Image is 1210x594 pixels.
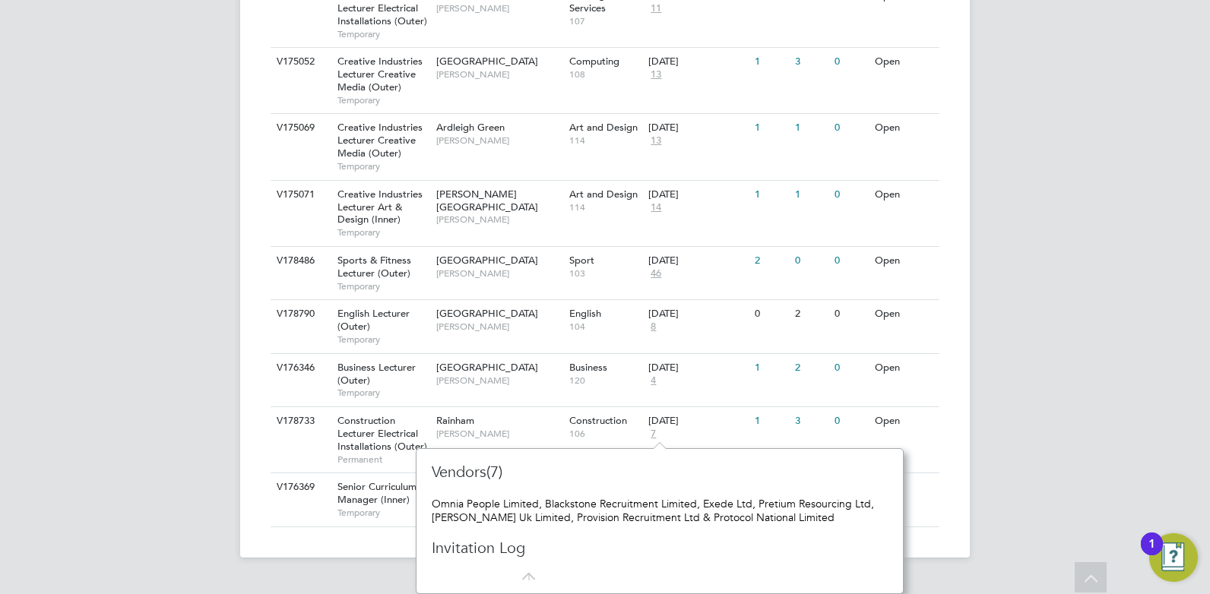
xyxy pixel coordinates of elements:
[337,280,429,292] span: Temporary
[751,48,790,76] div: 1
[273,48,326,76] div: V175052
[831,407,870,435] div: 0
[831,247,870,275] div: 0
[648,267,664,280] span: 46
[436,134,562,147] span: [PERSON_NAME]
[791,181,831,209] div: 1
[436,188,538,213] span: [PERSON_NAME][GEOGRAPHIC_DATA]
[648,55,747,68] div: [DATE]
[436,307,538,320] span: [GEOGRAPHIC_DATA]
[751,181,790,209] div: 1
[648,68,664,81] span: 13
[648,2,664,15] span: 11
[337,55,423,93] span: Creative Industries Lecturer Creative Media (Outer)
[569,15,641,27] span: 107
[1149,533,1198,582] button: Open Resource Center, 1 new notification
[569,414,627,427] span: Construction
[791,407,831,435] div: 3
[273,181,326,209] div: V175071
[337,361,416,387] span: Business Lecturer (Outer)
[569,55,619,68] span: Computing
[648,254,747,267] div: [DATE]
[791,247,831,275] div: 0
[831,114,870,142] div: 0
[436,321,562,333] span: [PERSON_NAME]
[569,361,607,374] span: Business
[569,254,594,267] span: Sport
[831,48,870,76] div: 0
[871,407,937,435] div: Open
[436,361,538,374] span: [GEOGRAPHIC_DATA]
[871,354,937,382] div: Open
[648,374,658,387] span: 4
[273,407,326,435] div: V178733
[569,307,601,320] span: English
[569,374,641,387] span: 120
[436,374,562,387] span: [PERSON_NAME]
[648,428,658,441] span: 7
[751,354,790,382] div: 1
[648,308,747,321] div: [DATE]
[648,321,658,333] span: 8
[337,160,429,172] span: Temporary
[569,134,641,147] span: 114
[831,354,870,382] div: 0
[871,48,937,76] div: Open
[569,121,638,134] span: Art and Design
[432,462,698,482] h3: Vendors(7)
[648,188,747,201] div: [DATE]
[569,428,641,440] span: 106
[337,507,429,519] span: Temporary
[436,213,562,226] span: [PERSON_NAME]
[436,428,562,440] span: [PERSON_NAME]
[648,415,747,428] div: [DATE]
[337,94,429,106] span: Temporary
[337,333,429,346] span: Temporary
[432,497,888,524] div: Omnia People Limited, Blackstone Recruitment Limited, Exede Ltd, Pretium Resourcing Ltd, [PERSON_...
[273,354,326,382] div: V176346
[751,114,790,142] div: 1
[871,181,937,209] div: Open
[337,480,417,506] span: Senior Curriculum Manager (Inner)
[273,300,326,328] div: V178790
[337,453,429,466] span: Permanent
[337,414,427,453] span: Construction Lecturer Electrical Installations (Outer)
[337,121,423,160] span: Creative Industries Lecturer Creative Media (Outer)
[831,300,870,328] div: 0
[569,188,638,201] span: Art and Design
[337,226,429,239] span: Temporary
[337,307,410,333] span: English Lecturer (Outer)
[436,254,538,267] span: [GEOGRAPHIC_DATA]
[436,121,505,134] span: Ardleigh Green
[648,362,747,374] div: [DATE]
[273,114,326,142] div: V175069
[648,122,747,134] div: [DATE]
[871,300,937,328] div: Open
[569,321,641,333] span: 104
[791,48,831,76] div: 3
[337,188,423,226] span: Creative Industries Lecturer Art & Design (Inner)
[831,181,870,209] div: 0
[569,267,641,280] span: 103
[871,473,937,501] div: Open
[569,201,641,213] span: 114
[436,55,538,68] span: [GEOGRAPHIC_DATA]
[337,28,429,40] span: Temporary
[436,68,562,81] span: [PERSON_NAME]
[871,247,937,275] div: Open
[648,134,664,147] span: 13
[648,201,664,214] span: 14
[751,300,790,328] div: 0
[751,407,790,435] div: 1
[569,68,641,81] span: 108
[436,267,562,280] span: [PERSON_NAME]
[436,414,474,427] span: Rainham
[751,247,790,275] div: 2
[436,2,562,14] span: [PERSON_NAME]
[273,473,326,501] div: V176369
[791,354,831,382] div: 2
[337,254,411,280] span: Sports & Fitness Lecturer (Outer)
[791,114,831,142] div: 1
[432,538,698,558] h3: Invitation Log
[337,387,429,399] span: Temporary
